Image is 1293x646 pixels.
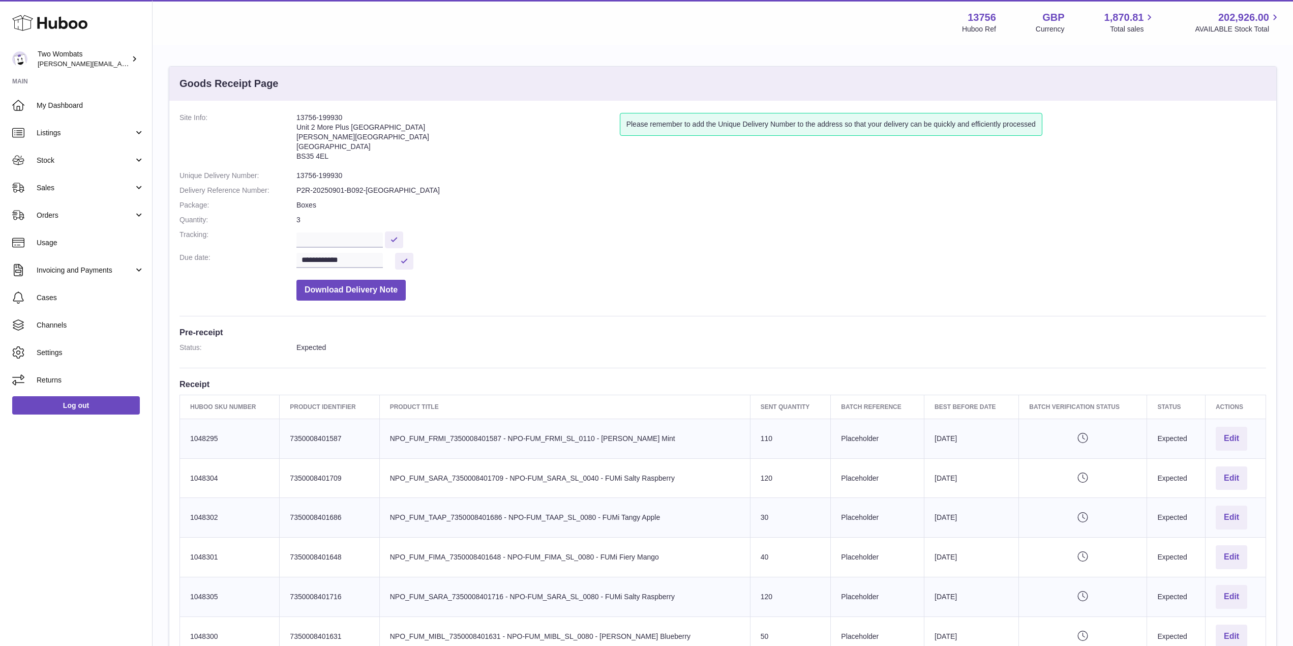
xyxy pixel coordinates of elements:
th: Actions [1205,395,1266,419]
td: 7350008401587 [280,419,379,458]
td: NPO_FUM_FRMI_7350008401587 - NPO-FUM_FRMI_SL_0110 - [PERSON_NAME] Mint [379,419,750,458]
span: Settings [37,348,144,358]
td: [DATE] [924,419,1019,458]
td: Placeholder [831,419,924,458]
span: Invoicing and Payments [37,266,134,275]
dd: 13756-199930 [296,171,1266,181]
td: NPO_FUM_TAAP_7350008401686 - NPO-FUM_TAAP_SL_0080 - FUMi Tangy Apple [379,498,750,538]
th: Batch Verification Status [1019,395,1147,419]
td: 30 [750,498,831,538]
td: 1048302 [180,498,280,538]
img: philip.carroll@twowombats.com [12,51,27,67]
span: 202,926.00 [1218,11,1269,24]
button: Edit [1216,506,1247,530]
dd: Boxes [296,200,1266,210]
span: Channels [37,320,144,330]
td: NPO_FUM_SARA_7350008401709 - NPO-FUM_SARA_SL_0040 - FUMi Salty Raspberry [379,458,750,498]
td: NPO_FUM_FIMA_7350008401648 - NPO-FUM_FIMA_SL_0080 - FUMi Fiery Mango [379,538,750,577]
span: Returns [37,375,144,385]
a: 202,926.00 AVAILABLE Stock Total [1195,11,1281,34]
span: Listings [37,128,134,138]
address: 13756-199930 Unit 2 More Plus [GEOGRAPHIC_DATA] [PERSON_NAME][GEOGRAPHIC_DATA] [GEOGRAPHIC_DATA] ... [296,113,620,166]
h3: Goods Receipt Page [179,77,279,91]
td: [DATE] [924,577,1019,617]
td: Placeholder [831,498,924,538]
dt: Package: [179,200,296,210]
dd: Expected [296,343,1266,353]
span: AVAILABLE Stock Total [1195,24,1281,34]
button: Download Delivery Note [296,280,406,301]
h3: Receipt [179,378,1266,390]
span: Sales [37,183,134,193]
span: [PERSON_NAME][EMAIL_ADDRESS][PERSON_NAME][DOMAIN_NAME] [38,60,258,68]
div: Huboo Ref [962,24,996,34]
span: Usage [37,238,144,248]
th: Product title [379,395,750,419]
dt: Quantity: [179,215,296,225]
th: Product Identifier [280,395,379,419]
td: Expected [1147,538,1206,577]
td: 1048295 [180,419,280,458]
td: 7350008401648 [280,538,379,577]
td: 7350008401709 [280,458,379,498]
td: 7350008401686 [280,498,379,538]
dt: Delivery Reference Number: [179,186,296,195]
div: Currency [1036,24,1065,34]
div: Two Wombats [38,49,129,69]
div: Please remember to add the Unique Delivery Number to the address so that your delivery can be qui... [620,113,1042,136]
td: 1048305 [180,577,280,617]
dt: Tracking: [179,230,296,248]
span: 1,870.81 [1104,11,1144,24]
td: 7350008401716 [280,577,379,617]
th: Batch Reference [831,395,924,419]
td: 110 [750,419,831,458]
td: NPO_FUM_SARA_7350008401716 - NPO-FUM_SARA_SL_0080 - FUMi Salty Raspberry [379,577,750,617]
td: 120 [750,458,831,498]
th: Huboo SKU Number [180,395,280,419]
button: Edit [1216,466,1247,490]
span: Orders [37,211,134,220]
dt: Unique Delivery Number: [179,171,296,181]
span: My Dashboard [37,101,144,110]
span: Stock [37,156,134,165]
td: 40 [750,538,831,577]
h3: Pre-receipt [179,327,1266,338]
td: Placeholder [831,577,924,617]
td: Expected [1147,577,1206,617]
strong: 13756 [968,11,996,24]
dt: Due date: [179,253,296,270]
th: Best Before Date [924,395,1019,419]
td: [DATE] [924,498,1019,538]
button: Edit [1216,427,1247,451]
th: Sent Quantity [750,395,831,419]
td: [DATE] [924,458,1019,498]
td: 1048304 [180,458,280,498]
th: Status [1147,395,1206,419]
td: Expected [1147,458,1206,498]
a: Log out [12,396,140,415]
dd: P2R-20250901-B092-[GEOGRAPHIC_DATA] [296,186,1266,195]
span: Cases [37,293,144,303]
span: Total sales [1110,24,1155,34]
dd: 3 [296,215,1266,225]
td: [DATE] [924,538,1019,577]
strong: GBP [1042,11,1064,24]
td: Placeholder [831,458,924,498]
button: Edit [1216,545,1247,569]
td: 120 [750,577,831,617]
td: Expected [1147,498,1206,538]
a: 1,870.81 Total sales [1104,11,1156,34]
dt: Status: [179,343,296,353]
td: Expected [1147,419,1206,458]
td: 1048301 [180,538,280,577]
button: Edit [1216,585,1247,609]
td: Placeholder [831,538,924,577]
dt: Site Info: [179,113,296,166]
